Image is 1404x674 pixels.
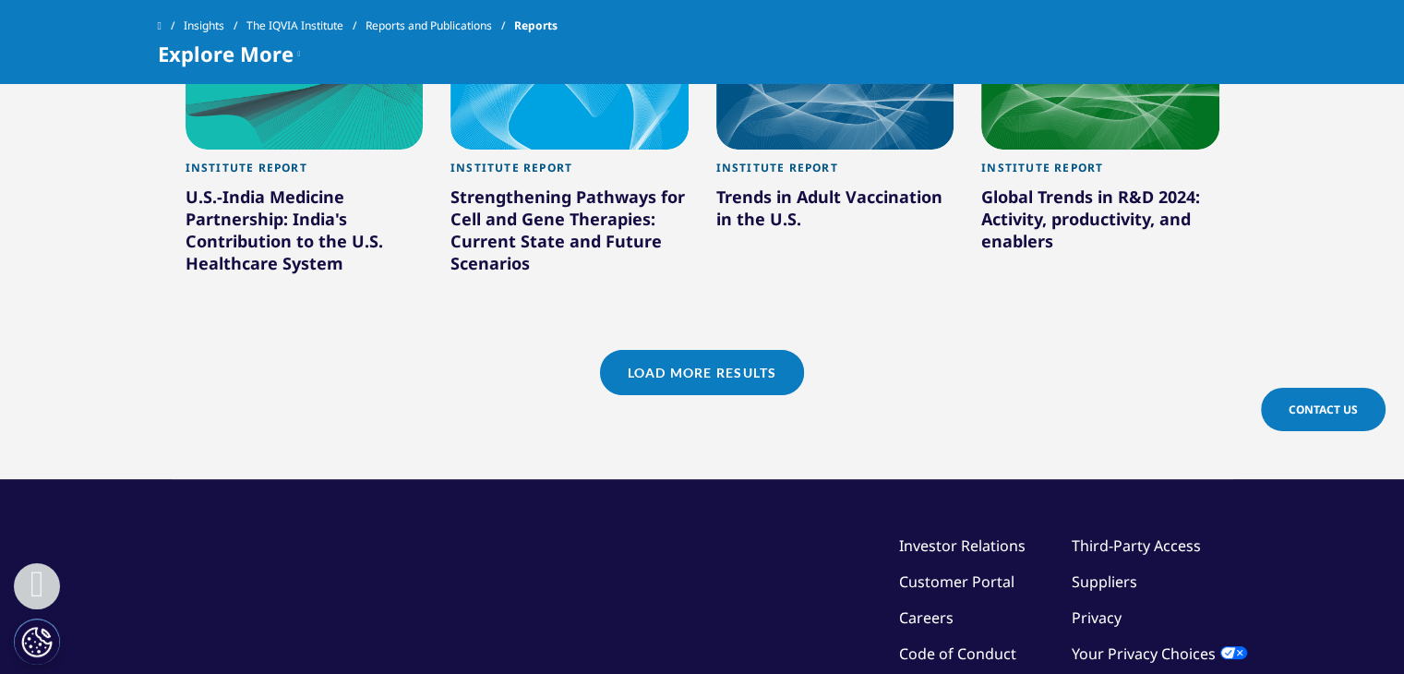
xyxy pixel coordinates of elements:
span: Contact Us [1289,402,1358,417]
a: Third-Party Access [1072,536,1201,556]
div: U.S.-India Medicine Partnership: India's Contribution to the U.S. Healthcare System [186,186,424,282]
button: Cookies Settings [14,619,60,665]
div: Strengthening Pathways for Cell and Gene Therapies: Current State and Future Scenarios [450,186,689,282]
a: Careers [899,608,954,628]
div: Institute Report [716,161,954,186]
a: Suppliers [1072,572,1137,592]
span: Explore More [158,42,294,65]
a: Investor Relations [899,536,1026,556]
a: Institute Report U.S.-India Medicine Partnership: India's Contribution to the U.S. Healthcare System [186,150,424,322]
div: Institute Report [186,161,424,186]
div: Global Trends in R&D 2024: Activity, productivity, and enablers [981,186,1219,259]
a: The IQVIA Institute [246,9,366,42]
a: Code of Conduct [899,644,1016,664]
a: Insights [184,9,246,42]
a: Reports and Publications [366,9,514,42]
a: Customer Portal [899,572,1014,592]
div: Institute Report [450,161,689,186]
a: Institute Report Global Trends in R&D 2024: Activity, productivity, and enablers [981,150,1219,300]
a: Institute Report Strengthening Pathways for Cell and Gene Therapies: Current State and Future Sce... [450,150,689,322]
a: Your Privacy Choices [1072,644,1247,664]
a: Institute Report Trends in Adult Vaccination in the U.S. [716,150,954,278]
span: Reports [514,9,558,42]
a: Load More Results [600,350,804,395]
a: Privacy [1072,608,1122,628]
div: Institute Report [981,161,1219,186]
div: Trends in Adult Vaccination in the U.S. [716,186,954,237]
a: Contact Us [1261,388,1386,431]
